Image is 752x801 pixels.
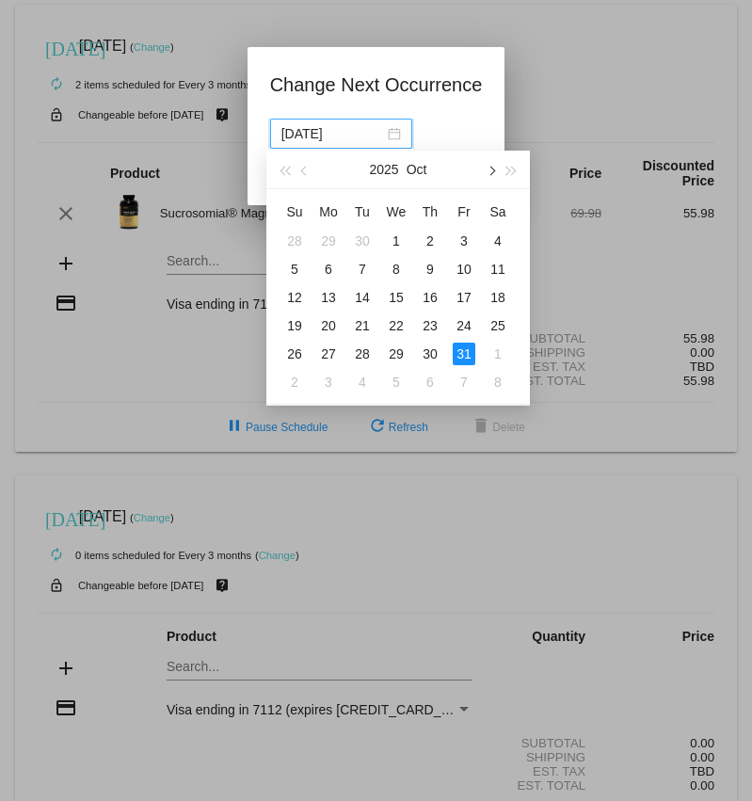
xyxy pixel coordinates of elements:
div: 4 [351,371,374,393]
div: 25 [487,314,509,337]
th: Sun [278,197,312,227]
td: 10/3/2025 [447,227,481,255]
td: 10/23/2025 [413,312,447,340]
div: 24 [453,314,475,337]
td: 10/10/2025 [447,255,481,283]
div: 2 [283,371,306,393]
th: Mon [312,197,345,227]
td: 10/8/2025 [379,255,413,283]
input: Select date [281,123,384,144]
div: 29 [385,343,408,365]
div: 19 [283,314,306,337]
div: 16 [419,286,441,309]
td: 10/14/2025 [345,283,379,312]
div: 30 [419,343,441,365]
td: 10/7/2025 [345,255,379,283]
div: 21 [351,314,374,337]
td: 11/4/2025 [345,368,379,396]
td: 10/18/2025 [481,283,515,312]
td: 10/25/2025 [481,312,515,340]
td: 10/19/2025 [278,312,312,340]
td: 10/6/2025 [312,255,345,283]
div: 26 [283,343,306,365]
td: 9/28/2025 [278,227,312,255]
div: 13 [317,286,340,309]
td: 10/29/2025 [379,340,413,368]
div: 1 [487,343,509,365]
td: 10/2/2025 [413,227,447,255]
div: 27 [317,343,340,365]
td: 10/24/2025 [447,312,481,340]
div: 23 [419,314,441,337]
td: 10/17/2025 [447,283,481,312]
td: 11/1/2025 [481,340,515,368]
div: 10 [453,258,475,280]
div: 17 [453,286,475,309]
div: 8 [385,258,408,280]
td: 11/3/2025 [312,368,345,396]
div: 11 [487,258,509,280]
td: 9/29/2025 [312,227,345,255]
td: 10/20/2025 [312,312,345,340]
td: 11/2/2025 [278,368,312,396]
div: 31 [453,343,475,365]
div: 5 [385,371,408,393]
td: 10/31/2025 [447,340,481,368]
th: Sat [481,197,515,227]
td: 10/16/2025 [413,283,447,312]
div: 5 [283,258,306,280]
th: Fri [447,197,481,227]
h1: Change Next Occurrence [270,70,483,100]
td: 11/5/2025 [379,368,413,396]
td: 10/28/2025 [345,340,379,368]
div: 22 [385,314,408,337]
td: 10/13/2025 [312,283,345,312]
button: 2025 [370,151,399,188]
td: 10/1/2025 [379,227,413,255]
div: 15 [385,286,408,309]
td: 10/12/2025 [278,283,312,312]
div: 2 [419,230,441,252]
button: Next month (PageDown) [480,151,501,188]
td: 11/6/2025 [413,368,447,396]
div: 14 [351,286,374,309]
td: 10/15/2025 [379,283,413,312]
td: 10/26/2025 [278,340,312,368]
div: 6 [419,371,441,393]
div: 28 [283,230,306,252]
button: Previous month (PageUp) [295,151,315,188]
td: 10/4/2025 [481,227,515,255]
div: 12 [283,286,306,309]
th: Thu [413,197,447,227]
td: 9/30/2025 [345,227,379,255]
th: Tue [345,197,379,227]
div: 7 [351,258,374,280]
td: 11/7/2025 [447,368,481,396]
th: Wed [379,197,413,227]
td: 10/9/2025 [413,255,447,283]
button: Oct [407,151,427,188]
div: 20 [317,314,340,337]
div: 6 [317,258,340,280]
div: 3 [317,371,340,393]
div: 4 [487,230,509,252]
td: 10/5/2025 [278,255,312,283]
div: 3 [453,230,475,252]
div: 28 [351,343,374,365]
td: 11/8/2025 [481,368,515,396]
td: 10/30/2025 [413,340,447,368]
div: 30 [351,230,374,252]
button: Last year (Control + left) [274,151,295,188]
div: 1 [385,230,408,252]
div: 9 [419,258,441,280]
td: 10/27/2025 [312,340,345,368]
div: 7 [453,371,475,393]
button: Next year (Control + right) [502,151,522,188]
td: 10/11/2025 [481,255,515,283]
div: 8 [487,371,509,393]
td: 10/21/2025 [345,312,379,340]
div: 29 [317,230,340,252]
td: 10/22/2025 [379,312,413,340]
div: 18 [487,286,509,309]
